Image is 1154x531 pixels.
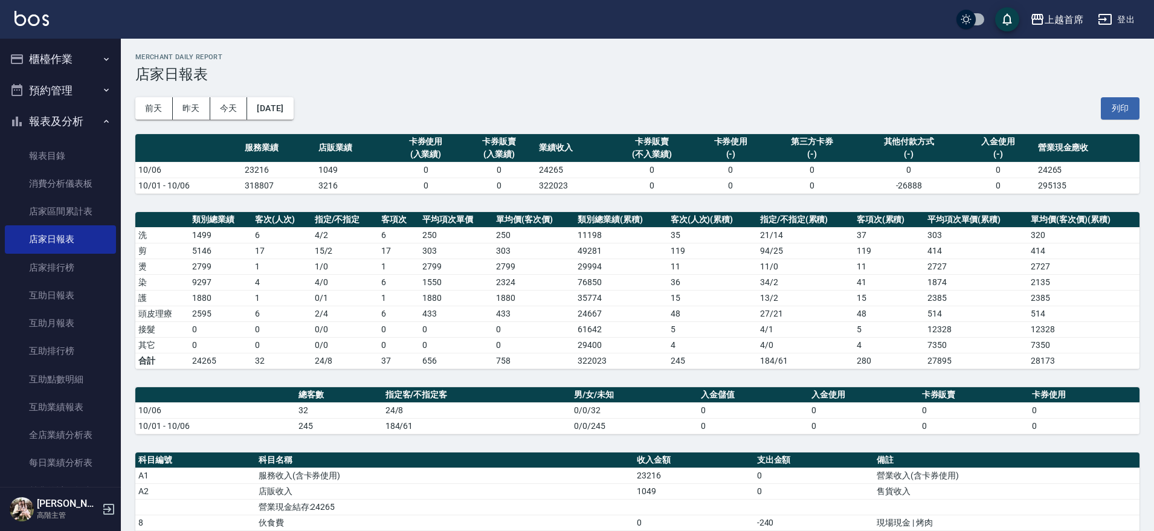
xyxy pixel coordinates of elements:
[757,306,854,321] td: 27 / 21
[135,274,189,290] td: 染
[634,468,754,483] td: 23216
[924,306,1028,321] td: 514
[189,306,252,321] td: 2595
[252,259,312,274] td: 1
[5,225,116,253] a: 店家日報表
[419,212,493,228] th: 平均項次單價
[189,353,252,368] td: 24265
[854,321,924,337] td: 5
[536,178,610,193] td: 322023
[382,387,572,403] th: 指定客/不指定客
[571,387,698,403] th: 男/女/未知
[256,452,634,468] th: 科目名稱
[252,321,312,337] td: 0
[5,477,116,505] a: 營業統計分析表
[634,483,754,499] td: 1049
[860,135,958,148] div: 其他付款方式
[462,178,536,193] td: 0
[874,483,1139,499] td: 售貨收入
[392,148,460,161] div: (入業績)
[5,282,116,309] a: 互助日報表
[694,178,768,193] td: 0
[378,259,419,274] td: 1
[419,321,493,337] td: 0
[37,498,98,510] h5: [PERSON_NAME]
[252,227,312,243] td: 6
[189,227,252,243] td: 1499
[668,353,757,368] td: 245
[135,290,189,306] td: 護
[874,515,1139,530] td: 現場現金 | 烤肉
[874,468,1139,483] td: 營業收入(含卡券使用)
[808,418,919,434] td: 0
[135,53,1139,61] h2: Merchant Daily Report
[135,387,1139,434] table: a dense table
[252,353,312,368] td: 32
[252,290,312,306] td: 1
[189,274,252,290] td: 9297
[668,306,757,321] td: 48
[5,337,116,365] a: 互助排行榜
[189,259,252,274] td: 2799
[1028,274,1139,290] td: 2135
[173,97,210,120] button: 昨天
[135,259,189,274] td: 燙
[256,515,634,530] td: 伙食費
[995,7,1019,31] button: save
[312,290,379,306] td: 0 / 1
[668,243,757,259] td: 119
[5,142,116,170] a: 報表目錄
[1028,290,1139,306] td: 2385
[312,212,379,228] th: 指定/不指定
[135,483,256,499] td: A2
[575,259,667,274] td: 29994
[5,449,116,477] a: 每日業績分析表
[312,306,379,321] td: 2 / 4
[854,353,924,368] td: 280
[1028,227,1139,243] td: 320
[462,162,536,178] td: 0
[419,259,493,274] td: 2799
[924,337,1028,353] td: 7350
[493,212,575,228] th: 單均價(客次價)
[924,212,1028,228] th: 平均項次單價(累積)
[5,43,116,75] button: 櫃檯作業
[924,353,1028,368] td: 27895
[698,387,808,403] th: 入金儲值
[770,148,853,161] div: (-)
[312,321,379,337] td: 0 / 0
[698,402,808,418] td: 0
[964,148,1032,161] div: (-)
[135,134,1139,194] table: a dense table
[419,353,493,368] td: 656
[924,259,1028,274] td: 2727
[924,243,1028,259] td: 414
[10,497,34,521] img: Person
[754,483,874,499] td: 0
[536,134,610,163] th: 業績收入
[1028,353,1139,368] td: 28173
[1045,12,1083,27] div: 上越首席
[135,337,189,353] td: 其它
[575,274,667,290] td: 76850
[571,402,698,418] td: 0/0/32
[312,259,379,274] td: 1 / 0
[575,212,667,228] th: 類別總業績(累積)
[757,227,854,243] td: 21 / 14
[1101,97,1139,120] button: 列印
[315,178,389,193] td: 3216
[575,306,667,321] td: 24667
[419,227,493,243] td: 250
[668,259,757,274] td: 11
[808,387,919,403] th: 入金使用
[854,290,924,306] td: 15
[252,306,312,321] td: 6
[242,134,315,163] th: 服務業績
[757,243,854,259] td: 94 / 25
[757,321,854,337] td: 4 / 1
[1035,178,1139,193] td: 295135
[1035,134,1139,163] th: 營業現金應收
[247,97,293,120] button: [DATE]
[575,227,667,243] td: 11198
[189,290,252,306] td: 1880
